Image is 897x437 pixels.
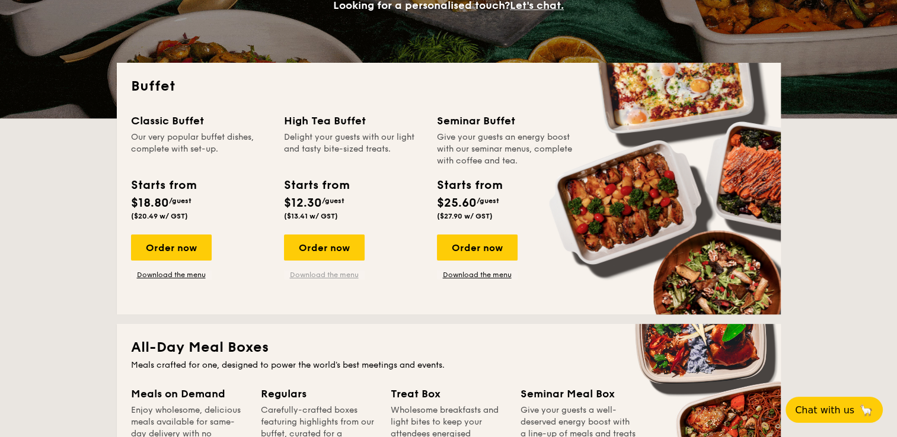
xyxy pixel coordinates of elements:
[437,131,576,167] div: Give your guests an energy boost with our seminar menus, complete with coffee and tea.
[284,113,423,129] div: High Tea Buffet
[437,234,518,261] div: Order now
[437,176,502,194] div: Starts from
[284,131,423,167] div: Delight your guests with our light and tasty bite-sized treats.
[284,196,322,210] span: $12.30
[131,77,767,96] h2: Buffet
[131,196,169,210] span: $18.80
[437,196,477,210] span: $25.60
[391,385,506,402] div: Treat Box
[859,403,873,417] span: 🦙
[131,113,270,129] div: Classic Buffet
[795,404,854,416] span: Chat with us
[284,234,365,261] div: Order now
[284,176,349,194] div: Starts from
[437,212,493,220] span: ($27.90 w/ GST)
[131,385,247,402] div: Meals on Demand
[131,234,212,261] div: Order now
[131,176,196,194] div: Starts from
[786,397,883,423] button: Chat with us🦙
[284,212,338,220] span: ($13.41 w/ GST)
[322,197,344,205] span: /guest
[131,212,188,220] span: ($20.49 w/ GST)
[284,270,365,279] a: Download the menu
[477,197,499,205] span: /guest
[437,113,576,129] div: Seminar Buffet
[169,197,191,205] span: /guest
[521,385,636,402] div: Seminar Meal Box
[261,385,376,402] div: Regulars
[131,270,212,279] a: Download the menu
[131,131,270,167] div: Our very popular buffet dishes, complete with set-up.
[131,338,767,357] h2: All-Day Meal Boxes
[437,270,518,279] a: Download the menu
[131,359,767,371] div: Meals crafted for one, designed to power the world's best meetings and events.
